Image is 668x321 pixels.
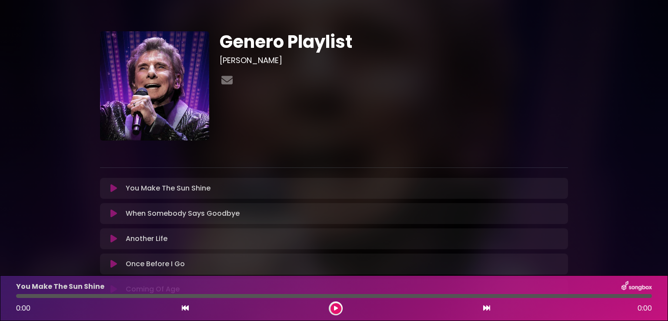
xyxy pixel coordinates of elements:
[126,234,167,244] p: Another Life
[638,303,652,314] span: 0:00
[126,208,240,219] p: When Somebody Says Goodbye
[621,281,652,292] img: songbox-logo-white.png
[16,281,104,292] p: You Make The Sun Shine
[126,183,210,194] p: You Make The Sun Shine
[220,56,568,65] h3: [PERSON_NAME]
[100,31,209,140] img: 6qwFYesTPurQnItdpMxg
[220,31,568,52] h1: Genero Playlist
[126,259,185,269] p: Once Before I Go
[16,303,30,313] span: 0:00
